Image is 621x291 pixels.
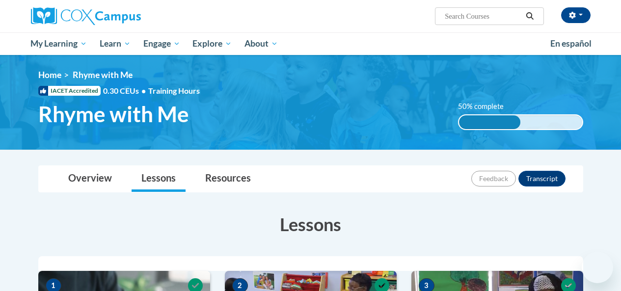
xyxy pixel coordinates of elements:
[30,38,87,50] span: My Learning
[244,38,278,50] span: About
[143,38,180,50] span: Engage
[192,38,232,50] span: Explore
[132,166,186,192] a: Lessons
[186,32,238,55] a: Explore
[458,101,514,112] label: 50% complete
[25,32,94,55] a: My Learning
[93,32,137,55] a: Learn
[38,101,189,127] span: Rhyme with Me
[103,85,148,96] span: 0.30 CEUs
[141,86,146,95] span: •
[38,70,61,80] a: Home
[38,212,583,237] h3: Lessons
[38,86,101,96] span: IACET Accredited
[444,10,522,22] input: Search Courses
[471,171,516,186] button: Feedback
[459,115,521,129] div: 50% complete
[58,166,122,192] a: Overview
[544,33,598,54] a: En español
[31,7,208,25] a: Cox Campus
[195,166,261,192] a: Resources
[561,7,591,23] button: Account Settings
[31,7,141,25] img: Cox Campus
[238,32,284,55] a: About
[148,86,200,95] span: Training Hours
[100,38,131,50] span: Learn
[522,10,537,22] button: Search
[582,252,613,283] iframe: Button to launch messaging window
[518,171,566,186] button: Transcript
[550,38,592,49] span: En español
[24,32,598,55] div: Main menu
[137,32,187,55] a: Engage
[73,70,133,80] span: Rhyme with Me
